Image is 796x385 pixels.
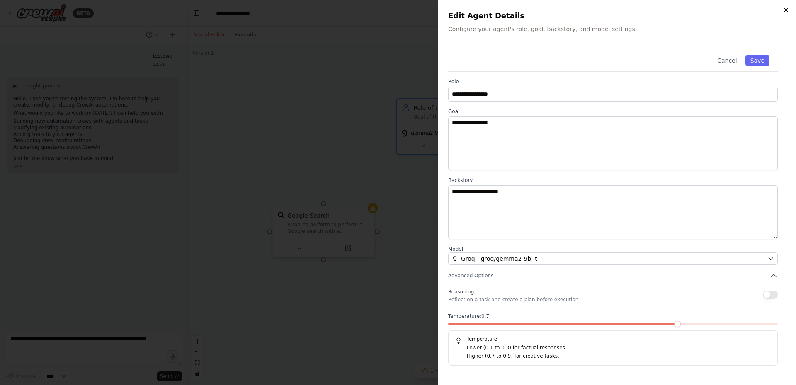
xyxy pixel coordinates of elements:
p: Higher (0.7 to 0.9) for creative tasks. [467,352,771,361]
span: Groq - groq/gemma2-9b-it [461,254,537,263]
button: Groq - groq/gemma2-9b-it [448,252,778,265]
span: Reasoning [448,289,474,295]
button: Save [745,55,769,66]
p: Reflect on a task and create a plan before execution [448,296,578,303]
button: Cancel [712,55,742,66]
span: Temperature: 0.7 [448,313,489,320]
label: Goal [448,108,778,115]
p: Lower (0.1 to 0.3) for factual responses. [467,344,771,352]
label: Role [448,78,778,85]
label: Backstory [448,177,778,184]
h5: Temperature [455,336,771,342]
label: Model [448,246,778,252]
span: Advanced Options [448,272,493,279]
p: Configure your agent's role, goal, backstory, and model settings. [448,25,786,33]
h2: Edit Agent Details [448,10,786,22]
button: Advanced Options [448,271,778,280]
